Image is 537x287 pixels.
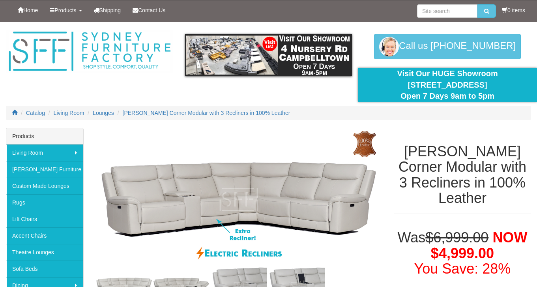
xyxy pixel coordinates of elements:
img: showroom.gif [185,34,352,76]
a: [PERSON_NAME] Furniture [6,161,83,178]
a: Lounges [93,110,114,116]
span: NOW $4,999.00 [431,229,528,261]
del: $6,999.00 [425,229,488,246]
input: Site search [417,4,477,18]
a: Rugs [6,194,83,211]
a: Shipping [88,0,127,20]
a: Living Room [54,110,84,116]
span: Products [54,7,76,13]
a: Lift Chairs [6,211,83,227]
div: Products [6,128,83,144]
a: [PERSON_NAME] Corner Modular with 3 Recliners in 100% Leather [123,110,290,116]
a: Living Room [6,144,83,161]
img: Sydney Furniture Factory [6,30,173,73]
a: Theatre Lounges [6,244,83,261]
h1: Was [394,230,531,277]
a: Custom Made Lounges [6,178,83,194]
a: Accent Chairs [6,227,83,244]
a: Home [12,0,44,20]
span: Shipping [99,7,121,13]
a: Catalog [26,110,45,116]
a: Products [44,0,88,20]
li: 0 items [502,6,525,14]
span: Contact Us [138,7,165,13]
h1: [PERSON_NAME] Corner Modular with 3 Recliners in 100% Leather [394,144,531,206]
a: Contact Us [127,0,171,20]
span: Home [23,7,38,13]
a: Sofa Beds [6,261,83,277]
div: Visit Our HUGE Showroom [STREET_ADDRESS] Open 7 Days 9am to 5pm [364,68,531,102]
font: You Save: 28% [414,261,511,277]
